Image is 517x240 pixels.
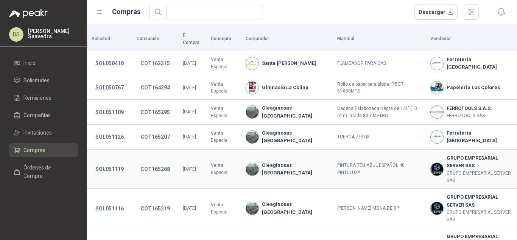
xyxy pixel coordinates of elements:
[23,59,36,67] span: Inicio
[206,76,241,100] td: Venta Especial
[23,163,71,180] span: Órdenes de Compra
[333,51,426,76] td: FLAMEADOR PARA GAS
[137,81,174,94] button: COT164394
[447,154,512,170] b: GRUPO EMPRESARIAL SERVER SAS
[87,27,132,51] th: Solicitud
[431,57,443,70] img: Company Logo
[206,51,241,76] td: Venta Especial
[178,27,206,51] th: F. Compra
[112,6,140,17] h1: Compras
[9,143,78,157] a: Compras
[183,134,196,140] span: [DATE]
[183,166,196,172] span: [DATE]
[206,189,241,228] td: Venta Especial
[447,193,512,209] b: GRUPO EMPRESARIAL SERVER SAS
[206,27,241,51] th: Concepto
[23,129,52,137] span: Invitaciones
[9,9,48,18] img: Logo peakr
[262,60,316,67] b: Santa [PERSON_NAME]
[246,131,258,143] img: Company Logo
[137,56,174,70] button: COT163315
[262,201,328,216] b: Oleaginosas [GEOGRAPHIC_DATA]
[447,105,492,112] b: FERROTOOLS S.A.S.
[431,202,443,215] img: Company Logo
[241,27,333,51] th: Comprador
[246,106,258,118] img: Company Logo
[447,170,512,184] p: GRUPO EMPRESARIAL SERVER SAS
[92,56,128,70] button: SOL050410
[426,27,517,51] th: Vendedor
[414,5,458,20] button: Descargar
[137,130,174,144] button: COT165207
[447,209,512,223] p: GRUPO EMPRESARIAL SERVER SAS
[183,85,196,90] span: [DATE]
[9,27,23,42] div: DS
[137,202,174,215] button: COT165219
[9,160,78,183] a: Órdenes de Compra
[431,131,443,143] img: Company Logo
[333,150,426,189] td: PINTURA TEU AZUL ESPAÑOL 40 PINTULUX*
[333,27,426,51] th: Material
[262,162,328,177] b: Oleaginosas [GEOGRAPHIC_DATA]
[183,109,196,115] span: [DATE]
[92,202,128,215] button: SOL051116
[137,105,174,119] button: COT165295
[23,146,45,154] span: Compras
[333,100,426,125] td: Cadena Eslabonada Negra de 1/2" (13 mm) -Grado 80 x METRO
[206,150,241,189] td: Venta Especial
[447,84,500,91] b: Papeleria Los Colores
[246,82,258,94] img: Company Logo
[137,162,174,176] button: COT165268
[447,129,512,145] b: Ferretería [GEOGRAPHIC_DATA]
[92,81,128,94] button: SOL050767
[262,84,308,91] b: Gimnasio La Colina
[9,73,78,88] a: Solicitudes
[262,104,328,120] b: Oleaginosas [GEOGRAPHIC_DATA]
[9,108,78,122] a: Compañías
[9,56,78,70] a: Inicio
[23,76,50,85] span: Solicitudes
[132,27,178,51] th: Cotización
[183,205,196,211] span: [DATE]
[262,129,328,145] b: Oleaginosas [GEOGRAPHIC_DATA]
[9,125,78,140] a: Invitaciones
[431,163,443,176] img: Company Logo
[246,57,258,70] img: Company Logo
[28,28,78,39] p: [PERSON_NAME] Saavedra
[9,91,78,105] a: Remisiones
[206,100,241,125] td: Venta Especial
[431,82,443,94] img: Company Logo
[431,106,443,118] img: Company Logo
[333,125,426,150] td: TUERCA 7/8 G8
[333,76,426,100] td: Rollo de papel para plotter 75GR 61X50MTS
[92,105,128,119] button: SOL051109
[246,202,258,215] img: Company Logo
[183,61,196,66] span: [DATE]
[92,130,128,144] button: SOL051126
[447,112,492,119] p: FERROTOOLS SAS
[92,162,128,176] button: SOL051119
[447,56,512,71] b: Ferretería [GEOGRAPHIC_DATA]
[206,125,241,150] td: Venta Especial
[23,111,51,119] span: Compañías
[333,189,426,228] td: [PERSON_NAME] MONA DE 3"*
[246,163,258,176] img: Company Logo
[23,94,51,102] span: Remisiones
